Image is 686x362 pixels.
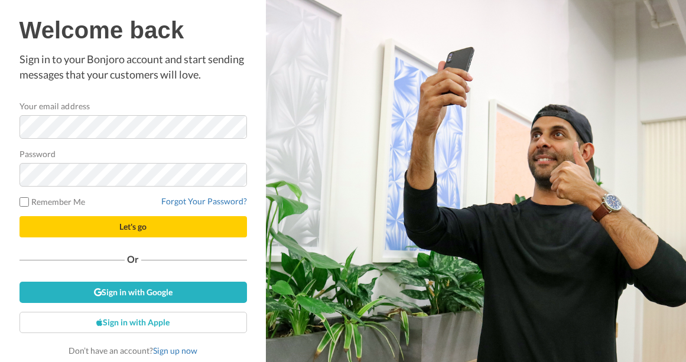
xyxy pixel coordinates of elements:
[161,196,247,206] a: Forgot Your Password?
[19,312,247,333] a: Sign in with Apple
[19,52,247,82] p: Sign in to your Bonjoro account and start sending messages that your customers will love.
[19,148,56,160] label: Password
[125,255,141,263] span: Or
[19,197,29,207] input: Remember Me
[19,282,247,303] a: Sign in with Google
[153,345,197,356] a: Sign up now
[119,221,147,231] span: Let's go
[19,216,247,237] button: Let's go
[19,17,247,43] h1: Welcome back
[19,195,86,208] label: Remember Me
[19,100,90,112] label: Your email address
[69,345,197,356] span: Don’t have an account?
